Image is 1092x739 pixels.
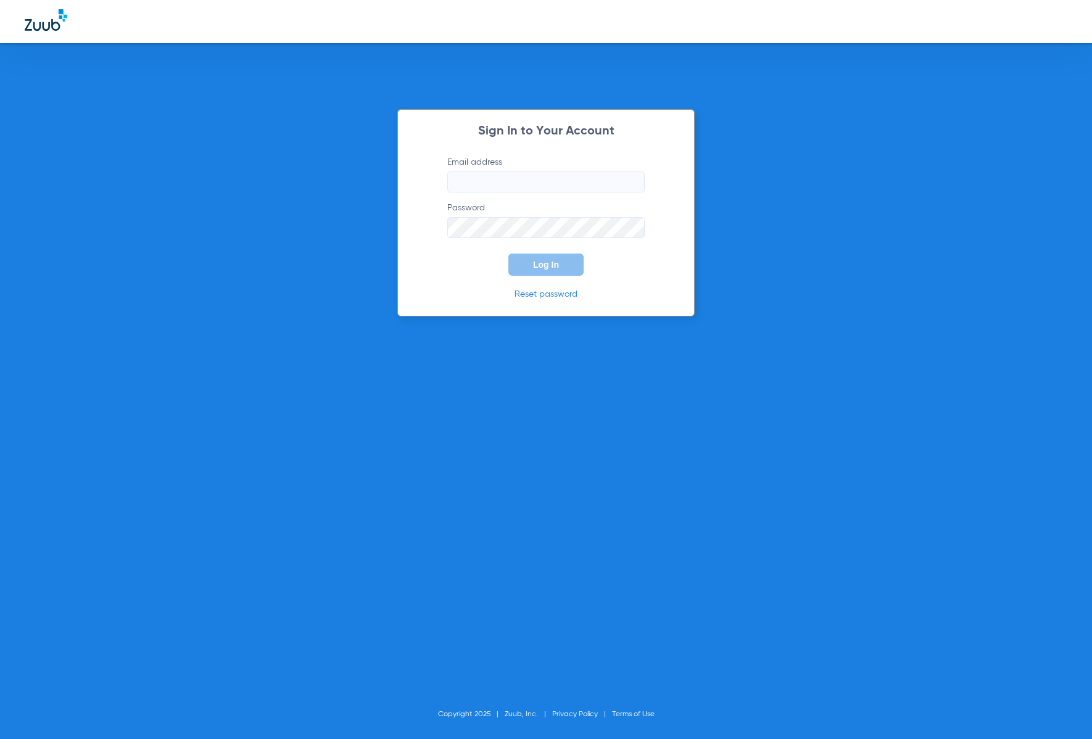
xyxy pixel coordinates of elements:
a: Privacy Policy [552,711,598,718]
h2: Sign In to Your Account [429,125,663,138]
label: Password [447,202,645,238]
input: Email address [447,171,645,192]
li: Zuub, Inc. [505,708,552,720]
input: Password [447,217,645,238]
li: Copyright 2025 [438,708,505,720]
a: Terms of Use [612,711,655,718]
img: Zuub Logo [25,9,67,31]
button: Log In [508,254,584,276]
label: Email address [447,156,645,192]
a: Reset password [515,290,577,299]
span: Log In [533,260,559,270]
